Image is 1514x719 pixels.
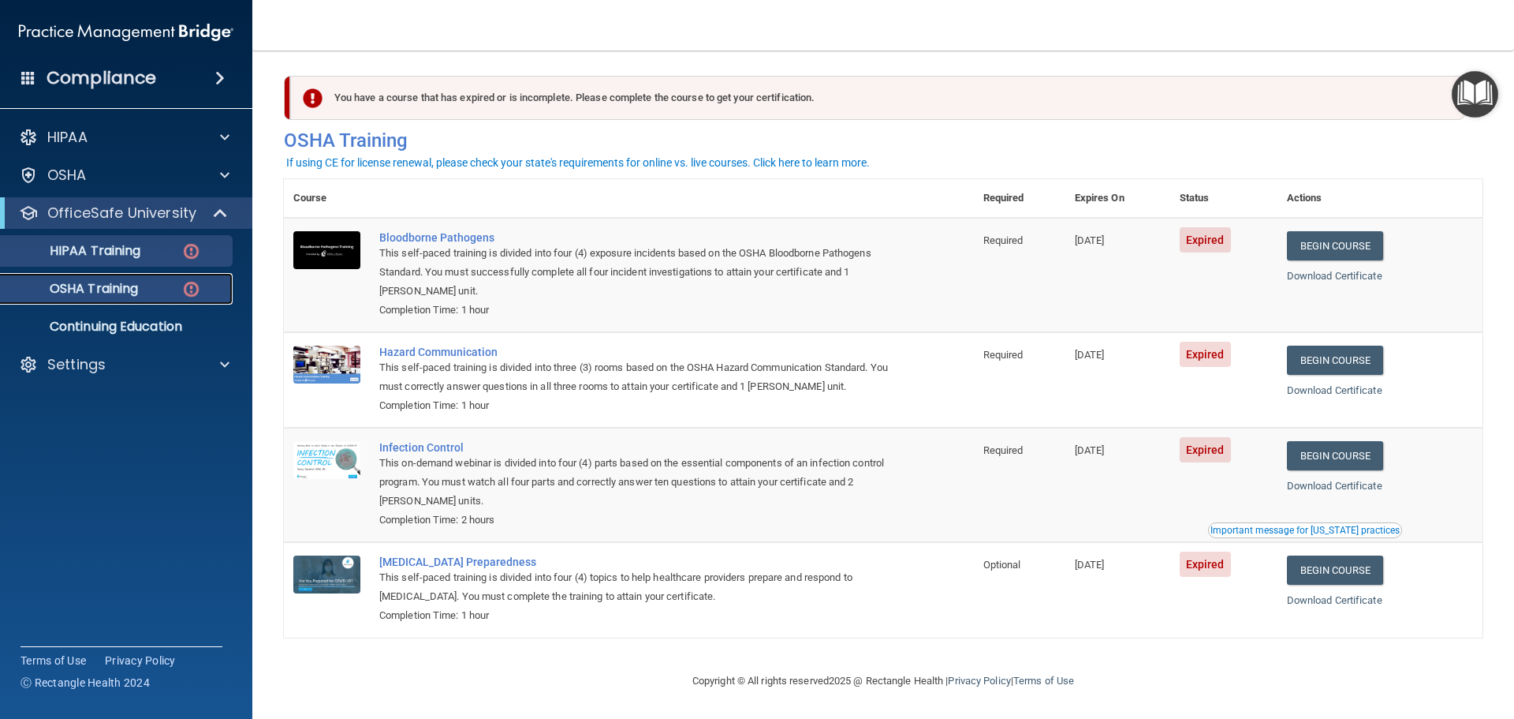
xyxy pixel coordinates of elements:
[284,179,370,218] th: Course
[983,559,1021,571] span: Optional
[21,675,150,691] span: Ⓒ Rectangle Health 2024
[983,234,1024,246] span: Required
[983,349,1024,361] span: Required
[181,279,201,299] img: danger-circle.6113f641.png
[1180,227,1231,253] span: Expired
[1170,179,1277,218] th: Status
[21,653,86,668] a: Terms of Use
[379,244,895,301] div: This self-paced training is divided into four (4) exposure incidents based on the OSHA Bloodborne...
[10,281,138,297] p: OSHA Training
[290,76,1465,120] div: You have a course that has expired or is incomplete. Please complete the course to get your certi...
[10,243,140,259] p: HIPAA Training
[379,556,895,568] a: [MEDICAL_DATA] Preparedness
[19,17,233,48] img: PMB logo
[1075,444,1105,456] span: [DATE]
[974,179,1065,218] th: Required
[19,166,229,185] a: OSHA
[1452,71,1498,118] button: Open Resource Center
[379,454,895,511] div: This on-demand webinar is divided into four (4) parts based on the essential components of an inf...
[1210,526,1400,535] div: Important message for [US_STATE] practices
[1287,441,1383,470] a: Begin Course
[1180,342,1231,367] span: Expired
[1287,270,1382,282] a: Download Certificate
[595,656,1171,706] div: Copyright © All rights reserved 2025 @ Rectangle Health | |
[47,204,196,223] p: OfficeSafe University
[379,358,895,396] div: This self-paced training is divided into three (3) rooms based on the OSHA Hazard Communication S...
[379,231,895,244] a: Bloodborne Pathogens
[1287,556,1383,585] a: Begin Course
[47,128,88,147] p: HIPAA
[1287,480,1382,492] a: Download Certificate
[1075,234,1105,246] span: [DATE]
[983,444,1024,456] span: Required
[303,88,323,108] img: exclamation-circle-solid-danger.72ef9ffc.png
[379,606,895,625] div: Completion Time: 1 hour
[1075,349,1105,361] span: [DATE]
[379,511,895,530] div: Completion Time: 2 hours
[1208,522,1402,538] button: Read this if you are a dental practitioner in the state of CA
[105,653,176,668] a: Privacy Policy
[284,155,872,170] button: If using CE for license renewal, please check your state's requirements for online vs. live cours...
[1277,179,1482,218] th: Actions
[1075,559,1105,571] span: [DATE]
[47,166,87,185] p: OSHA
[379,568,895,606] div: This self-paced training is divided into four (4) topics to help healthcare providers prepare and...
[379,301,895,320] div: Completion Time: 1 hour
[948,675,1010,687] a: Privacy Policy
[1180,552,1231,577] span: Expired
[1287,346,1383,375] a: Begin Course
[1180,437,1231,462] span: Expired
[181,242,201,261] img: danger-circle.6113f641.png
[47,355,106,374] p: Settings
[10,319,226,335] p: Continuing Education
[379,441,895,454] a: Infection Control
[19,204,229,223] a: OfficeSafe University
[1013,675,1074,687] a: Terms of Use
[19,128,229,147] a: HIPAA
[1287,384,1382,396] a: Download Certificate
[1287,231,1383,260] a: Begin Course
[379,346,895,358] a: Hazard Communication
[47,67,156,89] h4: Compliance
[284,129,1482,152] h4: OSHA Training
[286,157,870,168] div: If using CE for license renewal, please check your state's requirements for online vs. live cours...
[19,355,229,374] a: Settings
[379,396,895,415] div: Completion Time: 1 hour
[1287,594,1382,606] a: Download Certificate
[1065,179,1170,218] th: Expires On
